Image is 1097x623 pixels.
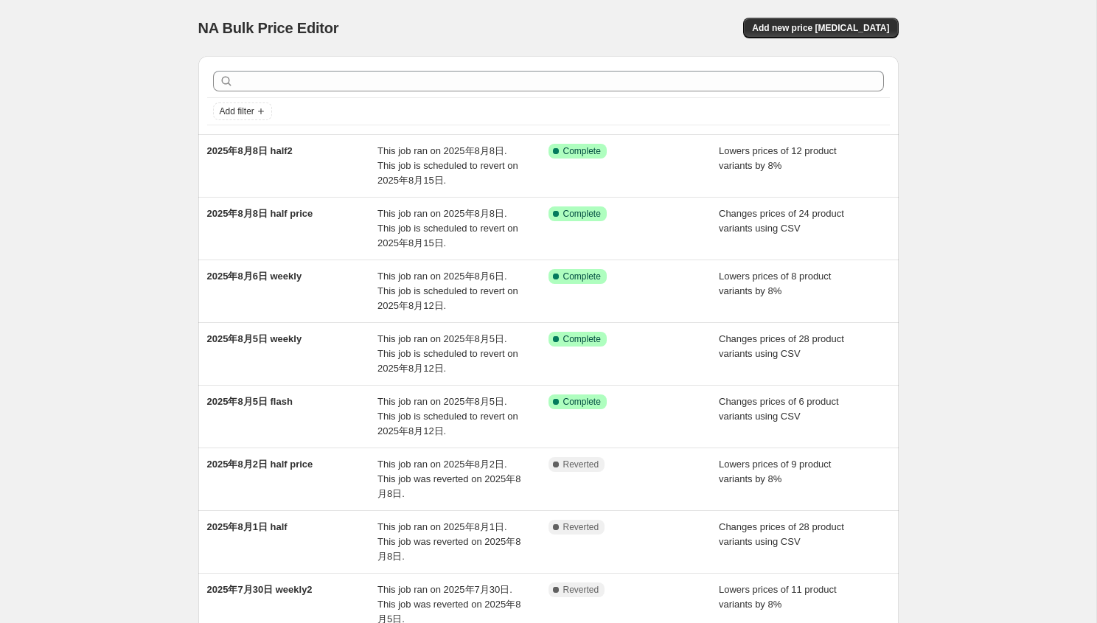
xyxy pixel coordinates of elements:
span: This job ran on 2025年8月2日. This job was reverted on 2025年8月8日. [377,459,520,499]
span: 2025年8月6日 weekly [207,271,302,282]
span: Lowers prices of 9 product variants by 8% [719,459,831,484]
span: Reverted [563,521,599,533]
span: Reverted [563,459,599,470]
span: 2025年8月5日 weekly [207,333,302,344]
span: Complete [563,396,601,408]
span: This job ran on 2025年8月5日. This job is scheduled to revert on 2025年8月12日. [377,333,518,374]
span: Changes prices of 24 product variants using CSV [719,208,844,234]
span: Complete [563,145,601,157]
span: Lowers prices of 8 product variants by 8% [719,271,831,296]
span: 2025年7月30日 weekly2 [207,584,313,595]
span: 2025年8月8日 half price [207,208,313,219]
span: This job ran on 2025年8月5日. This job is scheduled to revert on 2025年8月12日. [377,396,518,436]
span: This job ran on 2025年8月8日. This job is scheduled to revert on 2025年8月15日. [377,208,518,248]
span: Lowers prices of 11 product variants by 8% [719,584,837,610]
span: Complete [563,333,601,345]
span: Complete [563,208,601,220]
span: Add filter [220,105,254,117]
span: 2025年8月8日 half2 [207,145,293,156]
span: 2025年8月5日 flash [207,396,293,407]
span: Complete [563,271,601,282]
span: 2025年8月1日 half [207,521,288,532]
button: Add new price [MEDICAL_DATA] [743,18,898,38]
span: Changes prices of 28 product variants using CSV [719,521,844,547]
span: Changes prices of 6 product variants using CSV [719,396,839,422]
span: This job ran on 2025年8月1日. This job was reverted on 2025年8月8日. [377,521,520,562]
span: NA Bulk Price Editor [198,20,339,36]
span: Add new price [MEDICAL_DATA] [752,22,889,34]
span: This job ran on 2025年8月8日. This job is scheduled to revert on 2025年8月15日. [377,145,518,186]
span: Lowers prices of 12 product variants by 8% [719,145,837,171]
span: Changes prices of 28 product variants using CSV [719,333,844,359]
span: 2025年8月2日 half price [207,459,313,470]
span: Reverted [563,584,599,596]
span: This job ran on 2025年8月6日. This job is scheduled to revert on 2025年8月12日. [377,271,518,311]
button: Add filter [213,102,272,120]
